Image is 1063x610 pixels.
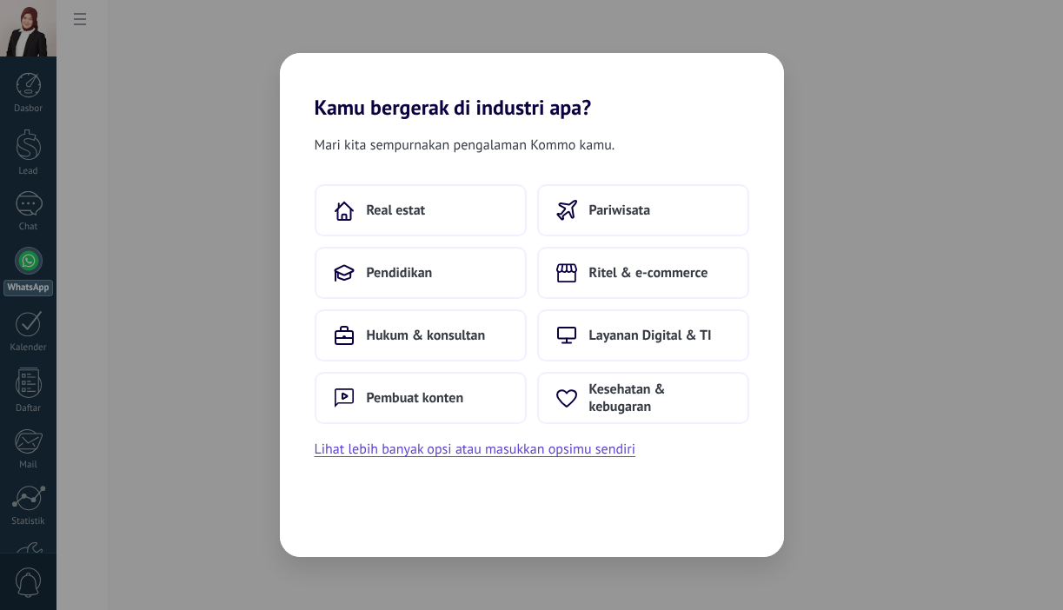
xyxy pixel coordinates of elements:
span: Pendidikan [367,264,433,282]
button: Pembuat konten [315,372,527,424]
button: Layanan Digital & TI [537,309,749,361]
span: Pembuat konten [367,389,464,407]
span: Kesehatan & kebugaran [589,381,730,415]
button: Real estat [315,184,527,236]
span: Pariwisata [589,202,651,219]
span: Real estat [367,202,426,219]
button: Hukum & konsultan [315,309,527,361]
span: Layanan Digital & TI [589,327,712,344]
h2: Kamu bergerak di industri apa? [280,53,784,120]
button: Kesehatan & kebugaran [537,372,749,424]
span: Mari kita sempurnakan pengalaman Kommo kamu. [315,134,615,156]
span: Ritel & e-commerce [589,264,708,282]
button: Lihat lebih banyak opsi atau masukkan opsimu sendiri [315,438,636,461]
button: Ritel & e-commerce [537,247,749,299]
button: Pariwisata [537,184,749,236]
span: Hukum & konsultan [367,327,486,344]
button: Pendidikan [315,247,527,299]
